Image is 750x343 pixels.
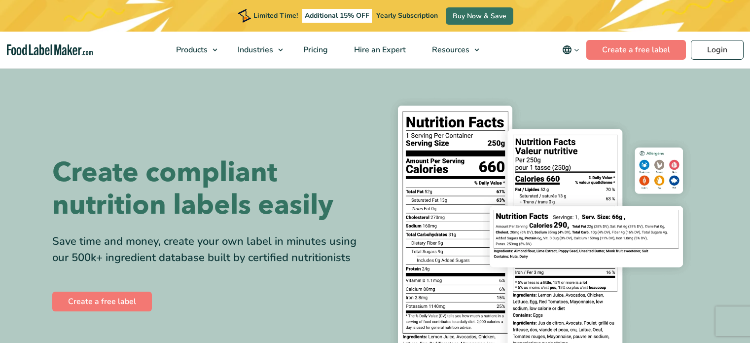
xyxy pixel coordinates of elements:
a: Industries [225,32,288,68]
a: Resources [419,32,484,68]
span: Resources [429,44,470,55]
a: Create a free label [586,40,686,60]
a: Products [163,32,222,68]
a: Buy Now & Save [446,7,513,25]
div: Save time and money, create your own label in minutes using our 500k+ ingredient database built b... [52,233,368,266]
span: Pricing [300,44,329,55]
span: Products [173,44,209,55]
span: Industries [235,44,274,55]
h1: Create compliant nutrition labels easily [52,156,368,222]
a: Login [691,40,744,60]
span: Additional 15% OFF [302,9,372,23]
span: Limited Time! [253,11,298,20]
span: Yearly Subscription [376,11,438,20]
a: Pricing [290,32,339,68]
span: Hire an Expert [351,44,407,55]
a: Create a free label [52,292,152,311]
a: Hire an Expert [341,32,417,68]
